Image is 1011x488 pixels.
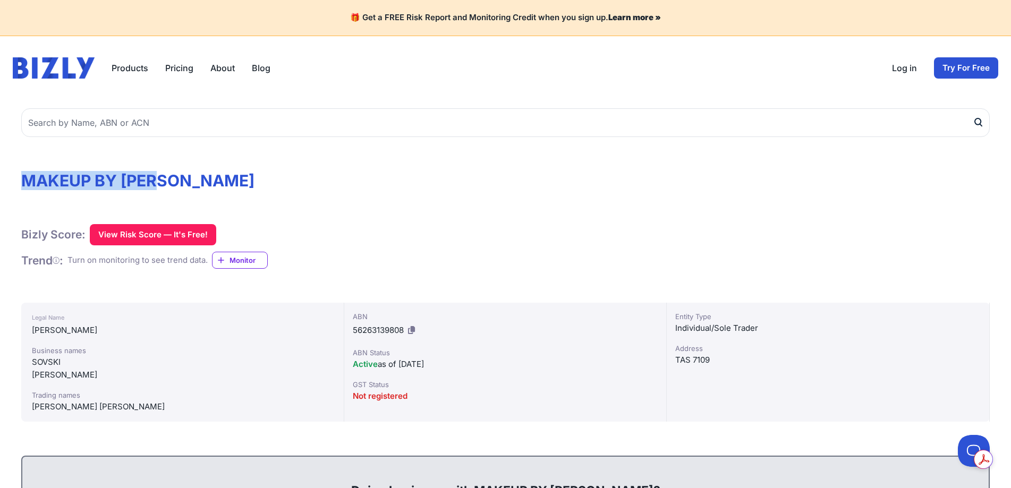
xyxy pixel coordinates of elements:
[21,253,63,268] h1: Trend :
[67,254,208,267] div: Turn on monitoring to see trend data.
[32,369,333,381] div: [PERSON_NAME]
[252,62,270,74] a: Blog
[353,359,378,369] span: Active
[353,358,658,371] div: as of [DATE]
[210,62,235,74] a: About
[934,57,998,79] a: Try For Free
[32,356,333,369] div: SOVSKI
[230,255,267,266] span: Monitor
[32,390,333,400] div: Trading names
[32,400,333,413] div: [PERSON_NAME] [PERSON_NAME]
[21,227,86,242] h1: Bizly Score:
[353,325,404,335] span: 56263139808
[675,343,981,354] div: Address
[608,12,661,22] a: Learn more »
[32,345,333,356] div: Business names
[892,62,917,74] a: Log in
[353,391,407,401] span: Not registered
[13,13,998,23] h4: 🎁 Get a FREE Risk Report and Monitoring Credit when you sign up.
[112,62,148,74] button: Products
[353,347,658,358] div: ABN Status
[958,435,990,467] iframe: Toggle Customer Support
[212,252,268,269] a: Monitor
[675,322,981,335] div: Individual/Sole Trader
[21,108,990,137] input: Search by Name, ABN or ACN
[353,379,658,390] div: GST Status
[675,354,981,366] div: TAS 7109
[21,171,990,190] h1: MAKEUP BY [PERSON_NAME]
[90,224,216,245] button: View Risk Score — It's Free!
[675,311,981,322] div: Entity Type
[32,324,333,337] div: [PERSON_NAME]
[165,62,193,74] a: Pricing
[353,311,658,322] div: ABN
[32,311,333,324] div: Legal Name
